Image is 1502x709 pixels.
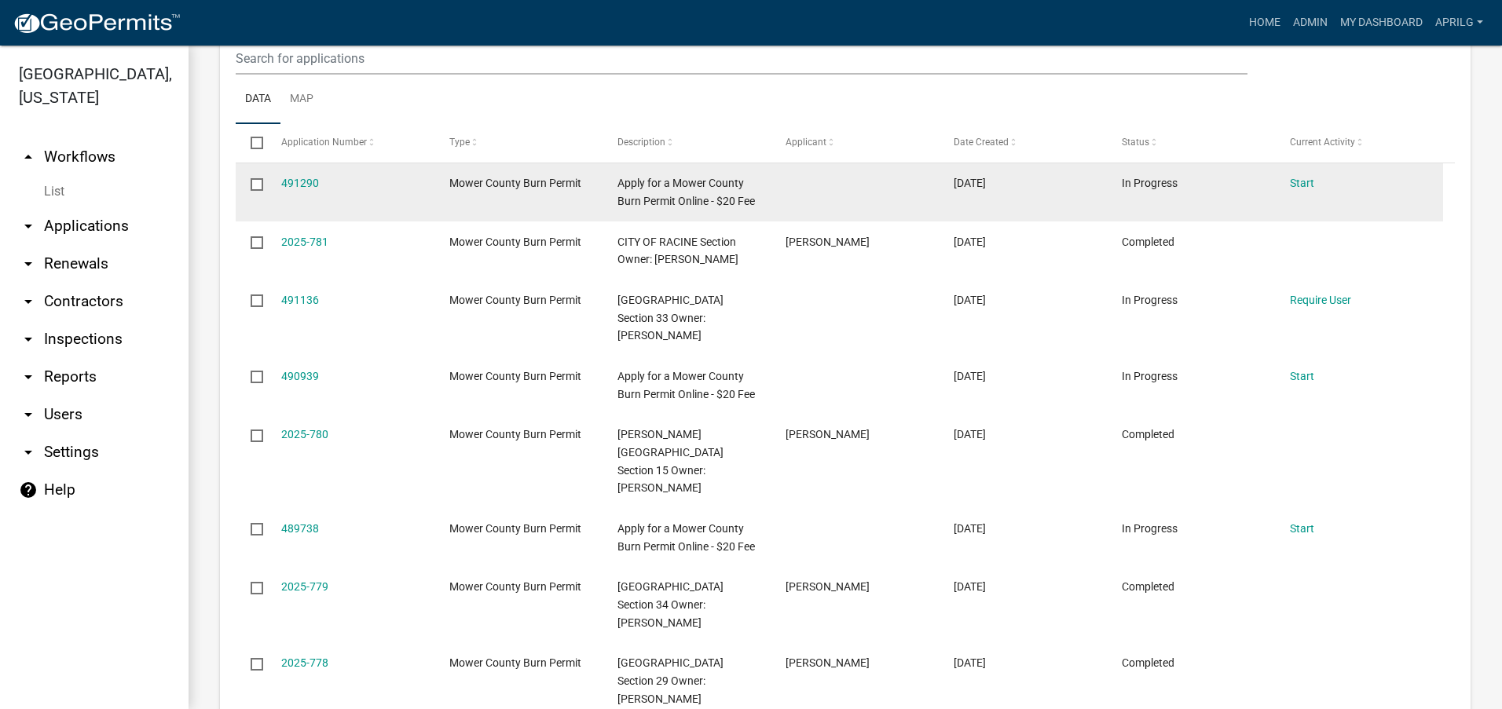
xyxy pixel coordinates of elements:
a: 489738 [281,522,319,535]
span: Mower County Burn Permit [449,428,581,440]
span: Mower County Burn Permit [449,177,581,189]
span: Allen bredesen [786,236,870,248]
span: 10/06/2025 [954,580,986,593]
i: arrow_drop_down [19,443,38,462]
span: Mower County Burn Permit [449,236,581,248]
input: Search for applications [236,42,1247,75]
a: 490939 [281,370,319,382]
datatable-header-cell: Application Number [266,124,434,162]
span: Wendy Seitz [786,428,870,440]
span: Application Number [281,137,367,148]
i: arrow_drop_down [19,217,38,236]
span: In Progress [1122,370,1178,382]
span: Apply for a Mower County Burn Permit Online - $20 Fee [617,177,755,207]
span: 10/11/2025 [954,177,986,189]
span: In Progress [1122,522,1178,535]
span: RED ROCK TOWNSHIP Section 33 Owner: SOUCEK FRANK J [617,294,724,342]
span: Completed [1122,428,1174,440]
span: 10/10/2025 [954,236,986,248]
span: Mower County Burn Permit [449,656,581,669]
a: 2025-780 [281,428,328,440]
a: 491136 [281,294,319,306]
span: Mower County Burn Permit [449,294,581,306]
span: CITY OF RACINE Section Owner: BREDESEN MARY A [617,236,738,266]
span: Completed [1122,236,1174,248]
span: WINDOM TOWNSHIP Section 15 Owner: FOSTER JORDON K [617,428,724,494]
a: Map [280,75,323,125]
span: Completed [1122,580,1174,593]
span: Apply for a Mower County Burn Permit Online - $20 Fee [617,370,755,400]
a: Require User [1290,294,1351,306]
i: arrow_drop_up [19,148,38,166]
a: Data [236,75,280,125]
i: arrow_drop_down [19,367,38,386]
span: Mower County Burn Permit [449,522,581,535]
datatable-header-cell: Current Activity [1275,124,1443,162]
i: arrow_drop_down [19,405,38,424]
span: 10/10/2025 [954,370,986,382]
span: Applicant [786,137,826,148]
a: aprilg [1429,8,1489,38]
a: Home [1243,8,1287,38]
a: 2025-779 [281,580,328,593]
datatable-header-cell: Applicant [771,124,939,162]
a: Start [1290,522,1314,535]
datatable-header-cell: Date Created [939,124,1107,162]
i: arrow_drop_down [19,292,38,311]
datatable-header-cell: Select [236,124,266,162]
span: Description [617,137,665,148]
span: Status [1122,137,1149,148]
span: Current Activity [1290,137,1355,148]
a: 491290 [281,177,319,189]
span: Completed [1122,656,1174,669]
i: arrow_drop_down [19,330,38,349]
span: GRAND MEADOW TOWNSHIP Section 34 Owner: BLEIFUS EDWARD C [617,580,724,629]
span: Mower County Burn Permit [449,370,581,382]
a: Start [1290,370,1314,382]
i: help [19,481,38,499]
datatable-header-cell: Type [434,124,602,162]
span: Edward Bleifus [786,580,870,593]
span: In Progress [1122,177,1178,189]
a: Admin [1287,8,1334,38]
span: 10/08/2025 [954,522,986,535]
span: Mower County Burn Permit [449,580,581,593]
span: 10/06/2025 [954,656,986,669]
span: Apply for a Mower County Burn Permit Online - $20 Fee [617,522,755,553]
i: arrow_drop_down [19,254,38,273]
a: 2025-781 [281,236,328,248]
a: My Dashboard [1334,8,1429,38]
datatable-header-cell: Status [1107,124,1275,162]
span: Type [449,137,470,148]
span: 10/10/2025 [954,428,986,440]
span: GRAND MEADOW TOWNSHIP Section 29 Owner: HUSE BRYAN [617,656,724,705]
a: Start [1290,177,1314,189]
a: 2025-778 [281,656,328,669]
span: Bryan Huse [786,656,870,669]
datatable-header-cell: Description [603,124,771,162]
span: Date Created [954,137,1009,148]
span: 10/10/2025 [954,294,986,306]
span: In Progress [1122,294,1178,306]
